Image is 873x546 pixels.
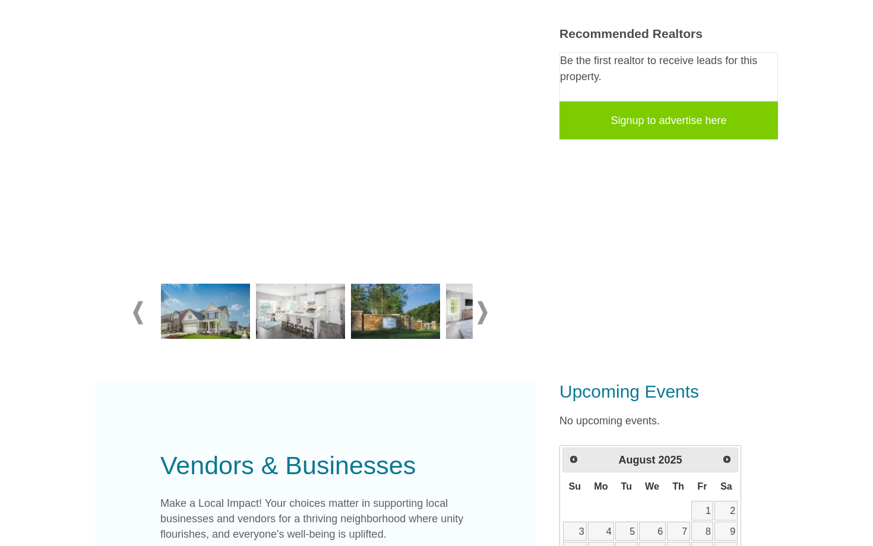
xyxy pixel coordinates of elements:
[160,496,470,542] p: Make a Local Impact! Your choices matter in supporting local businesses and vendors for a thrivin...
[714,522,738,541] a: 9
[569,455,578,464] span: Prev
[667,522,690,541] a: 7
[615,522,638,541] a: 5
[691,522,714,541] a: 8
[672,481,684,491] span: Thursday
[559,26,778,41] h3: Recommended Realtors
[691,501,714,520] a: 1
[559,381,778,402] h3: Upcoming Events
[645,481,659,491] span: Wednesday
[559,413,778,429] p: No upcoming events.
[160,446,470,485] div: Vendors & Businesses
[560,53,777,85] p: Be the first realtor to receive leads for this property.
[594,481,608,491] span: Monday
[563,522,587,541] a: 3
[588,522,614,541] a: 4
[658,454,682,466] span: 2025
[722,455,732,464] span: Next
[714,501,738,520] a: 2
[618,454,655,466] span: August
[559,101,778,139] a: Signup to advertise here
[639,522,666,541] a: 6
[621,481,632,491] span: Tuesday
[717,449,736,468] a: Next
[568,481,581,491] span: Sunday
[564,449,583,468] a: Prev
[720,481,732,491] span: Saturday
[697,481,707,491] span: Friday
